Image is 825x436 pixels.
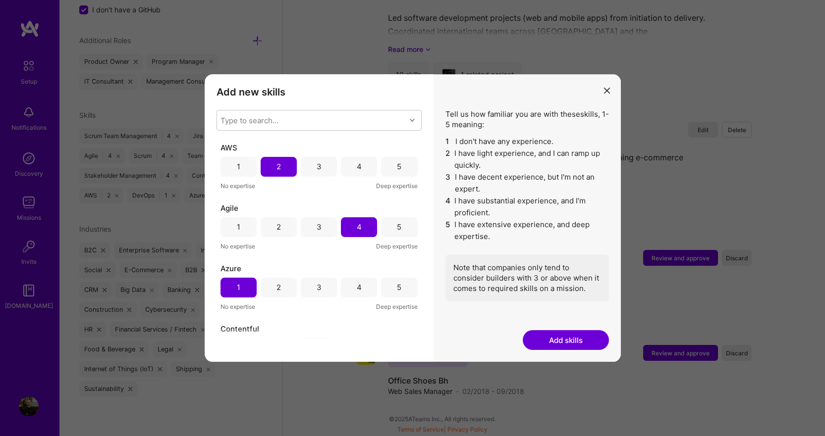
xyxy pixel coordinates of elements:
span: 4 [445,195,451,219]
span: No expertise [220,241,255,251]
div: 2 [276,282,281,292]
div: 3 [317,161,322,172]
span: No expertise [220,181,255,191]
span: Deep expertise [376,301,418,312]
span: No expertise [220,301,255,312]
div: modal [205,74,621,362]
li: I have light experience, and I can ramp up quickly. [445,147,609,171]
div: 4 [357,161,362,172]
div: 1 [237,161,240,172]
div: 2 [276,161,281,172]
li: I don't have any experience. [445,136,609,147]
span: 3 [445,171,451,195]
li: I have substantial experience, and I’m proficient. [445,195,609,219]
div: Type to search... [220,115,278,125]
div: Tell us how familiar you are with these skills , 1-5 meaning: [445,109,609,301]
span: Azure [220,263,241,274]
div: 5 [397,222,401,232]
div: Note that companies only tend to consider builders with 3 or above when it comes to required skil... [445,254,609,301]
li: I have decent experience, but I'm not an expert. [445,171,609,195]
span: Contentful [220,324,259,334]
h3: Add new skills [217,86,422,98]
div: 2 [276,222,281,232]
div: 1 [237,282,240,292]
button: Add skills [523,330,609,350]
div: 4 [357,222,362,232]
span: Agile [220,203,238,213]
div: 3 [317,222,322,232]
span: 2 [445,147,451,171]
div: 1 [237,222,240,232]
i: icon Chevron [410,118,415,123]
div: 5 [397,161,401,172]
span: AWS [220,143,237,153]
div: 4 [357,282,362,292]
span: 5 [445,219,451,242]
span: Deep expertise [376,241,418,251]
div: 3 [317,282,322,292]
i: icon Close [604,88,610,94]
li: I have extensive experience, and deep expertise. [445,219,609,242]
span: Deep expertise [376,181,418,191]
span: 1 [445,136,451,147]
div: 5 [397,282,401,292]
